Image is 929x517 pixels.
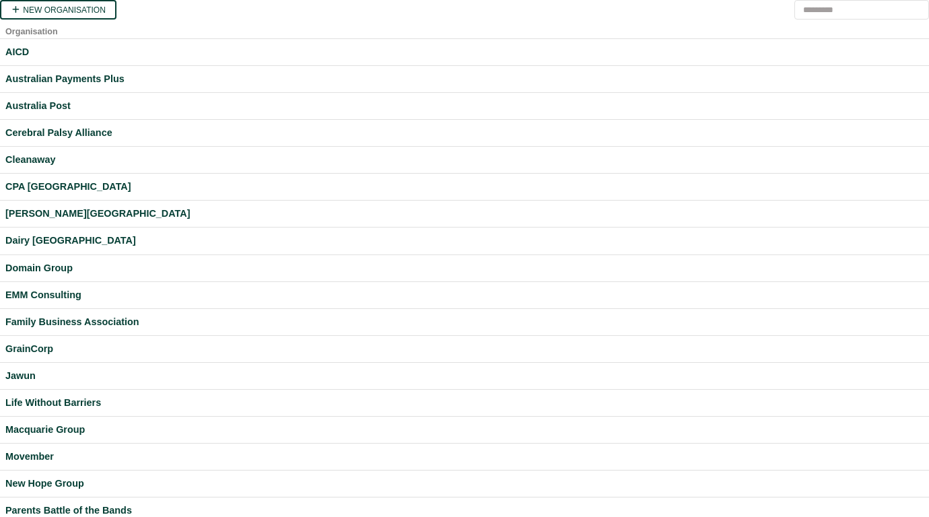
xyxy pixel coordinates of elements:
a: Australia Post [5,98,924,114]
a: CPA [GEOGRAPHIC_DATA] [5,179,924,195]
a: [PERSON_NAME][GEOGRAPHIC_DATA] [5,206,924,221]
a: Family Business Association [5,314,924,330]
a: EMM Consulting [5,287,924,303]
a: GrainCorp [5,341,924,357]
a: Movember [5,449,924,464]
a: New Hope Group [5,476,924,491]
a: Life Without Barriers [5,395,924,411]
a: AICD [5,44,924,60]
a: Macquarie Group [5,422,924,438]
a: Jawun [5,368,924,384]
a: Australian Payments Plus [5,71,924,87]
a: Domain Group [5,261,924,276]
a: Cleanaway [5,152,924,168]
a: Cerebral Palsy Alliance [5,125,924,141]
a: Dairy [GEOGRAPHIC_DATA] [5,233,924,248]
